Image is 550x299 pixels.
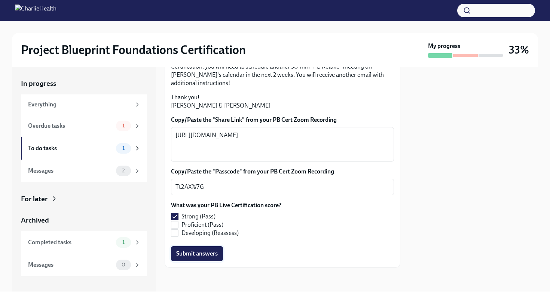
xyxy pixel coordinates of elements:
div: Everything [28,100,131,109]
span: Submit answers [176,250,218,257]
span: Developing (Reassess) [181,229,239,237]
textarea: Tt2AX%7G [175,182,389,191]
a: Overdue tasks1 [21,115,147,137]
span: Proficient (Pass) [181,221,223,229]
p: Note: if you received a "Developing (Reasses)" score, don't get disheartened--this process is mea... [171,46,394,87]
h2: Project Blueprint Foundations Certification [21,42,246,57]
span: Strong (Pass) [181,212,216,221]
span: 0 [117,262,130,268]
span: 2 [117,168,129,173]
div: For later [21,194,48,204]
textarea: [URL][DOMAIN_NAME] [175,131,389,158]
h3: 33% [509,43,529,57]
div: To do tasks [28,144,113,152]
a: To do tasks1 [21,137,147,160]
div: Messages [28,167,113,175]
a: In progress [21,79,147,88]
p: Thank you! [PERSON_NAME] & [PERSON_NAME] [171,93,394,110]
div: Completed tasks [28,238,113,247]
label: What was your PB Live Certification score? [171,201,281,209]
span: 1 [118,145,129,151]
a: Messages0 [21,254,147,276]
label: Copy/Paste the "Share Link" from your PB Cert Zoom Recording [171,116,394,124]
span: 1 [118,123,129,129]
div: Overdue tasks [28,122,113,130]
a: Everything [21,94,147,115]
a: Completed tasks1 [21,231,147,254]
a: For later [21,194,147,204]
img: CharlieHealth [15,4,56,16]
strong: My progress [428,42,460,50]
a: Archived [21,215,147,225]
label: Copy/Paste the "Passcode" from your PB Cert Zoom Recording [171,167,394,176]
div: Messages [28,261,113,269]
span: 1 [118,239,129,245]
button: Submit answers [171,246,223,261]
a: Messages2 [21,160,147,182]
